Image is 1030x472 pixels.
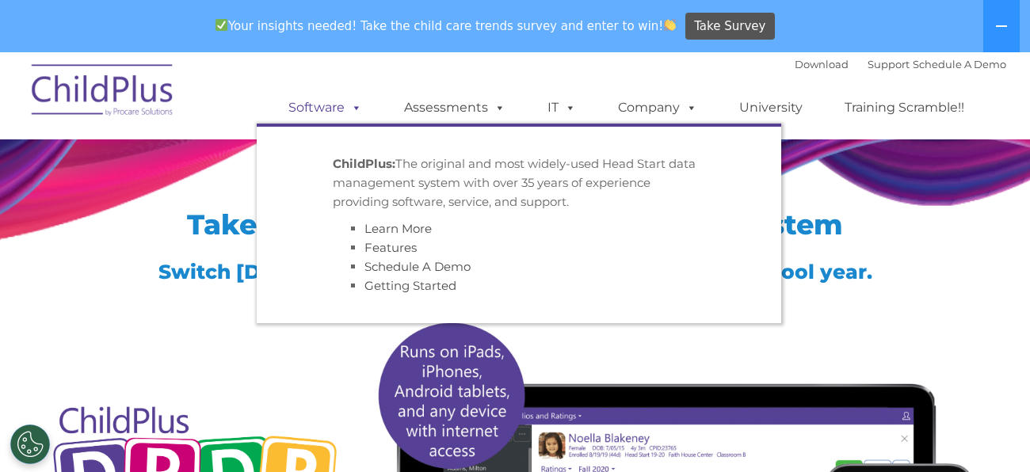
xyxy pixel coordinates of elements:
[208,10,683,41] span: Your insights needed! Take the child care trends survey and enter to win!
[364,278,456,293] a: Getting Started
[532,92,592,124] a: IT
[273,92,378,124] a: Software
[333,156,395,171] strong: ChildPlus:
[829,92,980,124] a: Training Scramble!!
[723,92,818,124] a: University
[187,207,843,242] span: Take Advantage of a Single Tracking System
[868,58,910,70] a: Support
[364,240,417,255] a: Features
[664,19,676,31] img: 👏
[10,424,50,464] button: Cookies Settings
[24,53,182,132] img: ChildPlus by Procare Solutions
[795,58,849,70] a: Download
[364,221,432,236] a: Learn More
[795,58,1006,70] font: |
[694,13,765,40] span: Take Survey
[158,260,872,284] span: Switch [DATE] to start preparing for the [DATE]-[DATE] school year.
[333,154,705,211] p: The original and most widely-used Head Start data management system with over 35 years of experie...
[216,19,227,31] img: ✅
[364,259,471,274] a: Schedule A Demo
[913,58,1006,70] a: Schedule A Demo
[602,92,713,124] a: Company
[685,13,775,40] a: Take Survey
[388,92,521,124] a: Assessments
